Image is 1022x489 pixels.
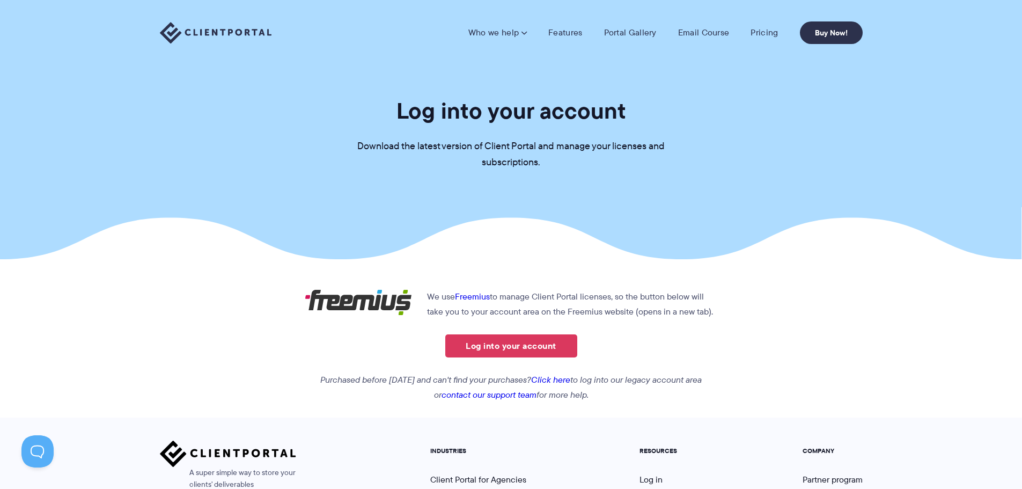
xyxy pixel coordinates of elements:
a: Pricing [751,27,778,38]
em: Purchased before [DATE] and can't find your purchases? to log into our legacy account area or for... [320,374,702,401]
h5: INDUSTRIES [430,447,539,455]
a: Email Course [678,27,730,38]
h5: COMPANY [803,447,863,455]
a: Partner program [803,473,863,486]
a: Portal Gallery [604,27,657,38]
a: contact our support team [442,389,536,401]
a: Click here [531,374,570,386]
a: Log into your account [445,334,577,357]
iframe: Toggle Customer Support [21,435,54,468]
h1: Log into your account [396,97,626,125]
h5: RESOURCES [639,447,702,455]
a: Buy Now! [800,21,863,44]
p: Download the latest version of Client Portal and manage your licenses and subscriptions. [350,138,672,171]
img: Freemius logo [305,289,412,316]
a: Freemius [455,290,490,303]
a: Features [548,27,582,38]
p: We use to manage Client Portal licenses, so the button below will take you to your account area o... [305,289,717,319]
a: Who we help [468,27,527,38]
a: Client Portal for Agencies [430,473,526,486]
a: Log in [639,473,663,486]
